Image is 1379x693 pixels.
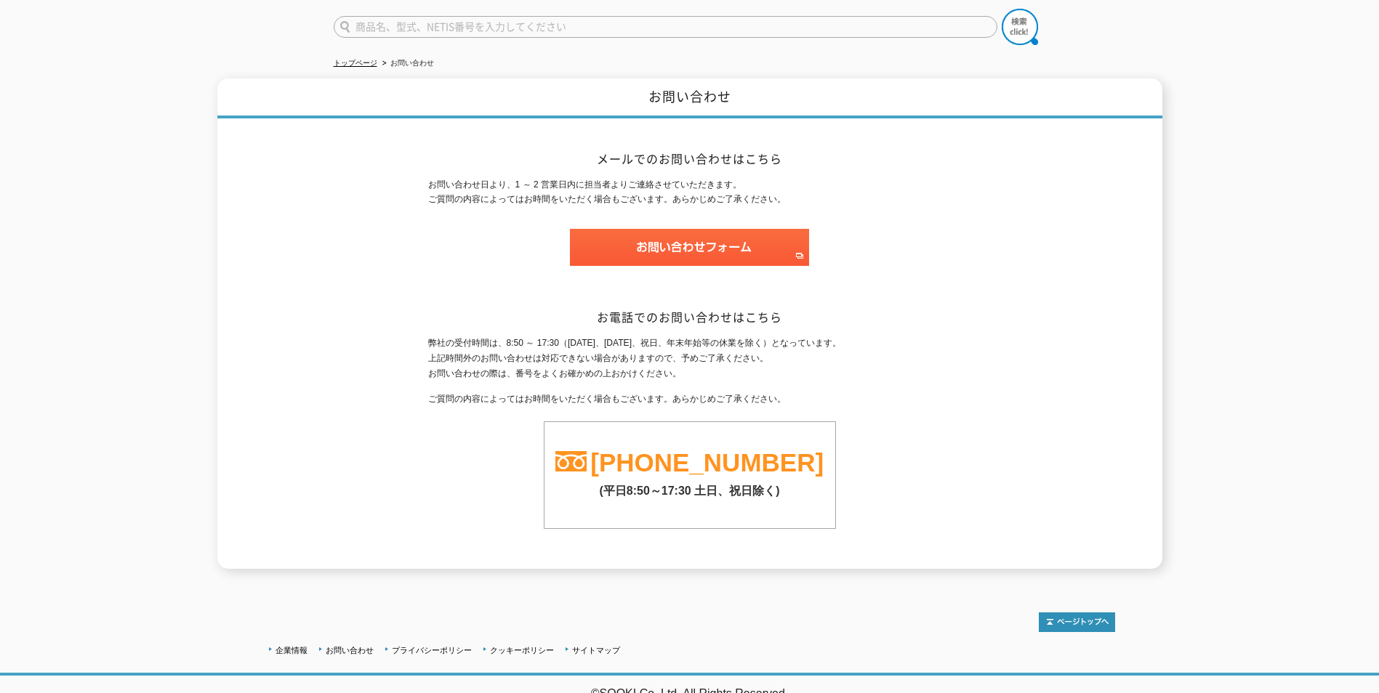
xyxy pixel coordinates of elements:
[428,177,952,208] p: お問い合わせ日より、1 ～ 2 営業日内に担当者よりご連絡させていただきます。 ご質問の内容によってはお時間をいただく場合もございます。あらかじめご了承ください。
[428,151,952,166] h2: メールでのお問い合わせはこちら
[392,646,472,654] a: プライバシーポリシー
[1039,612,1115,632] img: トップページへ
[217,78,1162,118] h1: お問い合わせ
[590,448,824,477] a: [PHONE_NUMBER]
[428,309,952,325] h2: お電話でのお問い合わせはこちら
[334,16,997,38] input: 商品名、型式、NETIS番号を入力してください
[276,646,307,654] a: 企業情報
[334,59,377,67] a: トップページ
[544,477,835,499] p: (平日8:50～17:30 土日、祝日除く)
[570,229,809,266] img: お問い合わせフォーム
[326,646,374,654] a: お問い合わせ
[428,392,952,407] p: ご質問の内容によってはお時間をいただく場合もございます。あらかじめご了承ください。
[428,336,952,381] p: 弊社の受付時間は、8:50 ～ 17:30（[DATE]、[DATE]、祝日、年末年始等の休業を除く）となっています。 上記時間外のお問い合わせは対応できない場合がありますので、予めご了承くださ...
[379,56,434,71] li: お問い合わせ
[490,646,554,654] a: クッキーポリシー
[572,646,620,654] a: サイトマップ
[1002,9,1038,45] img: btn_search.png
[570,253,809,263] a: お問い合わせフォーム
